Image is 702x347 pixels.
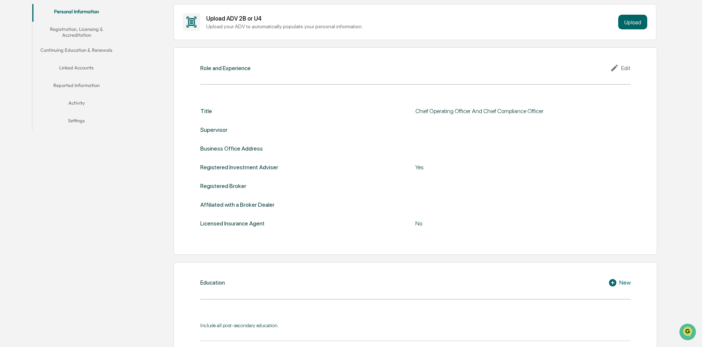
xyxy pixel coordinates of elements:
[200,201,275,208] div: Affiliated with a Broker Dealer
[415,108,599,115] div: Chief Operating Officer And Chief Compliance Officer
[206,24,615,29] div: Upload your ADV to automatically populate your personal information.
[4,90,50,103] a: 🖐️Preclearance
[200,126,228,133] div: Supervisor
[608,278,631,287] div: New
[200,164,278,171] div: Registered Investment Adviser
[200,108,212,115] div: Title
[15,93,47,100] span: Preclearance
[4,104,49,117] a: 🔎Data Lookup
[32,60,121,78] button: Linked Accounts
[61,93,91,100] span: Attestations
[32,4,121,22] button: Personal Information
[52,124,89,130] a: Powered byPylon
[200,65,251,72] div: Role and Experience
[32,95,121,113] button: Activity
[32,4,121,131] div: secondary tabs example
[73,124,89,130] span: Pylon
[200,182,246,189] div: Registered Broker
[32,43,121,60] button: Continuing Education & Renewals
[610,64,631,72] div: Edit
[32,113,121,131] button: Settings
[53,93,59,99] div: 🗄️
[618,15,647,29] button: Upload
[15,106,46,114] span: Data Lookup
[200,322,631,328] div: Include all post-secondary education.
[25,56,121,64] div: Start new chat
[7,15,134,27] p: How can we help?
[25,64,93,69] div: We're available if you need us!
[32,78,121,95] button: Reported Information
[125,58,134,67] button: Start new chat
[7,93,13,99] div: 🖐️
[7,56,21,69] img: 1746055101610-c473b297-6a78-478c-a979-82029cc54cd1
[200,145,263,152] div: Business Office Address
[200,220,265,227] div: Licensed Insurance Agent
[678,323,698,343] iframe: Open customer support
[415,164,599,171] div: Yes
[7,107,13,113] div: 🔎
[206,15,615,22] div: Upload ADV 2B or U4
[200,279,225,286] div: Education
[32,22,121,43] button: Registration, Licensing & Accreditation
[415,220,599,227] div: No
[50,90,94,103] a: 🗄️Attestations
